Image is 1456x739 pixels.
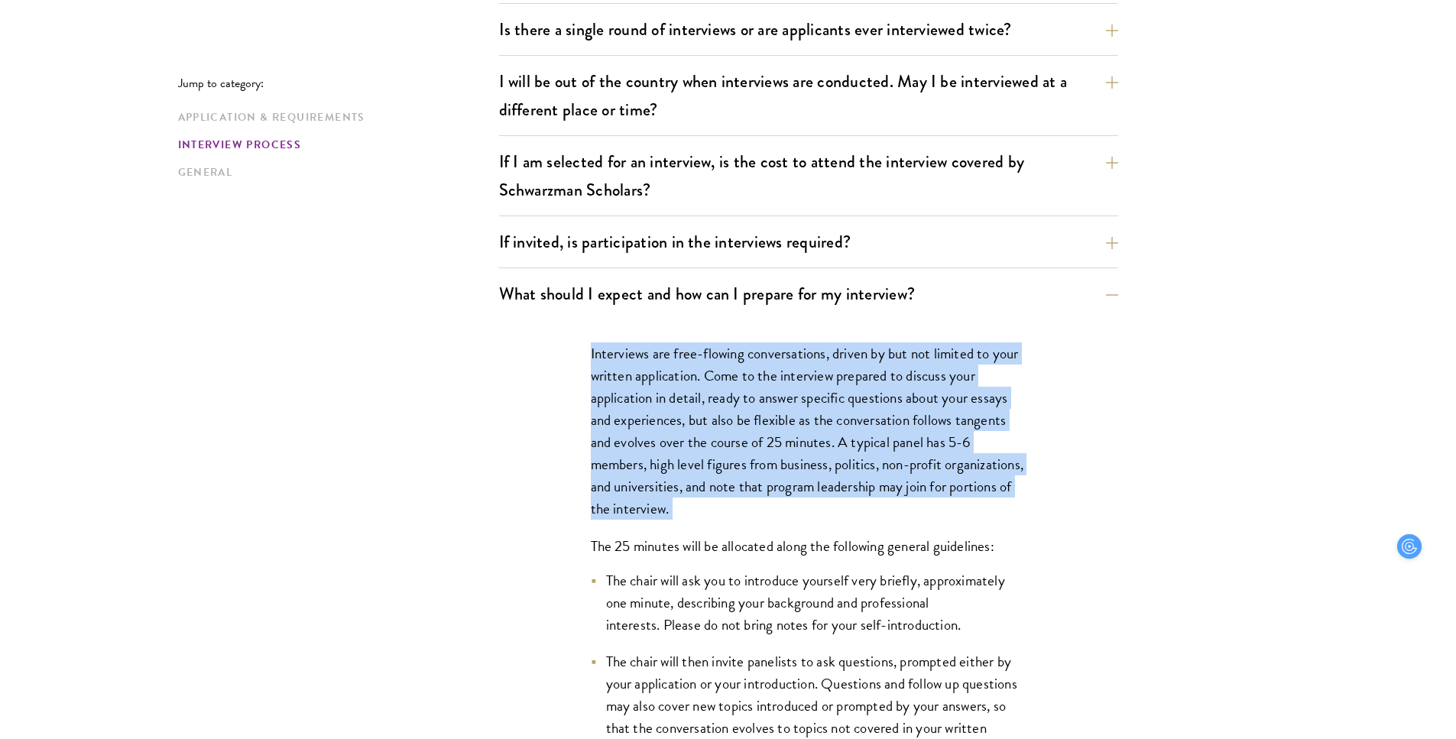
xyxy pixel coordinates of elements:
li: The chair will ask you to introduce yourself very briefly, approximately one minute, describing y... [591,569,1026,636]
a: Interview Process [178,137,490,153]
a: General [178,164,490,180]
p: The 25 minutes will be allocated along the following general guidelines: [591,535,1026,557]
p: Jump to category: [178,76,499,90]
a: Application & Requirements [178,109,490,125]
button: If I am selected for an interview, is the cost to attend the interview covered by Schwarzman Scho... [499,144,1118,207]
button: What should I expect and how can I prepare for my interview? [499,277,1118,311]
button: Is there a single round of interviews or are applicants ever interviewed twice? [499,12,1118,47]
button: I will be out of the country when interviews are conducted. May I be interviewed at a different p... [499,64,1118,127]
p: Interviews are free-flowing conversations, driven by but not limited to your written application.... [591,342,1026,520]
button: If invited, is participation in the interviews required? [499,225,1118,259]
